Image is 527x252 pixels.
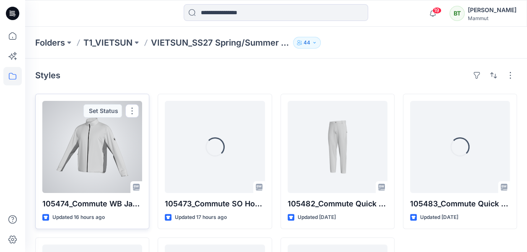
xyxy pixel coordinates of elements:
[83,37,132,49] a: T1_VIETSUN
[35,37,65,49] a: Folders
[35,70,60,80] h4: Styles
[175,213,227,222] p: Updated 17 hours ago
[151,37,290,49] p: VIETSUN_SS27 Spring/Summer [GEOGRAPHIC_DATA]
[293,37,321,49] button: 44
[298,213,336,222] p: Updated [DATE]
[288,101,387,193] a: 105482_Commute Quick Dry Pants AF Men
[468,5,517,15] div: [PERSON_NAME]
[52,213,105,222] p: Updated 16 hours ago
[304,38,310,47] p: 44
[288,198,387,210] p: 105482_Commute Quick Dry Pants AF Men
[42,101,142,193] a: 105474_Commute WB Jacket AF Men
[42,198,142,210] p: 105474_Commute WB Jacket AF Men
[449,6,465,21] div: BT
[410,198,510,210] p: 105483_Commute Quick Dry Knit Pants AF Men
[420,213,458,222] p: Updated [DATE]
[165,198,265,210] p: 105473_Commute SO Hooded Jacket Men AF
[468,15,517,21] div: Mammut
[432,7,441,14] span: 19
